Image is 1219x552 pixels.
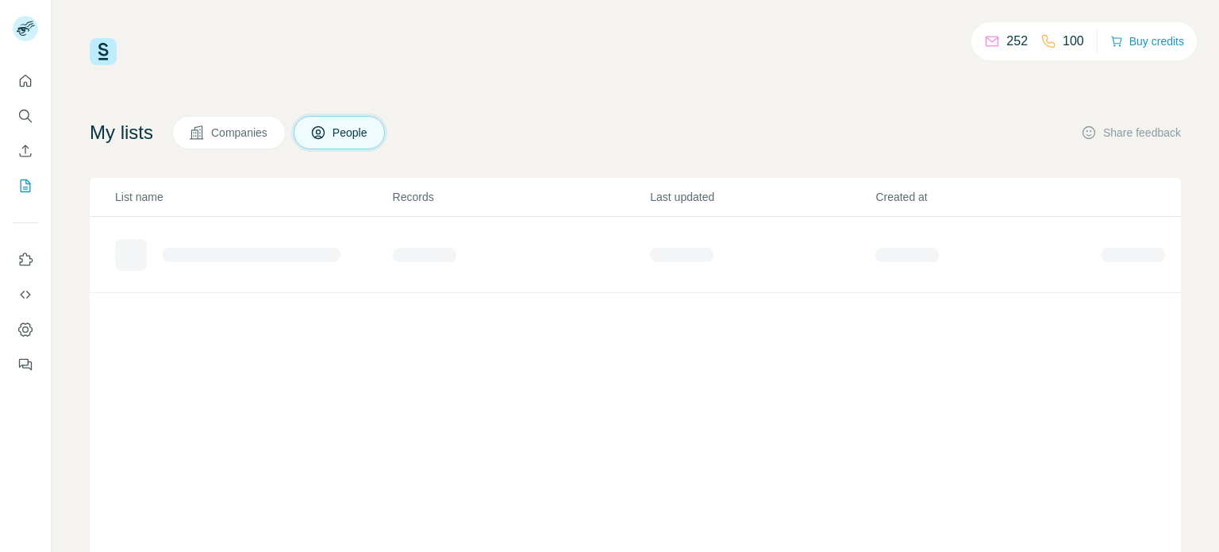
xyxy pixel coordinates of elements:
p: 252 [1006,32,1028,51]
p: List name [115,189,391,205]
button: Buy credits [1110,30,1184,52]
button: Dashboard [13,315,38,344]
p: Records [393,189,649,205]
p: Last updated [650,189,874,205]
button: Use Surfe API [13,280,38,309]
span: People [333,125,369,141]
button: Enrich CSV [13,137,38,165]
button: Quick start [13,67,38,95]
h4: My lists [90,120,153,145]
img: Surfe Logo [90,38,117,65]
p: 100 [1063,32,1084,51]
button: Feedback [13,350,38,379]
button: Use Surfe on LinkedIn [13,245,38,274]
button: My lists [13,172,38,200]
button: Search [13,102,38,130]
p: Created at [875,189,1099,205]
button: Share feedback [1081,125,1181,141]
span: Companies [211,125,269,141]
